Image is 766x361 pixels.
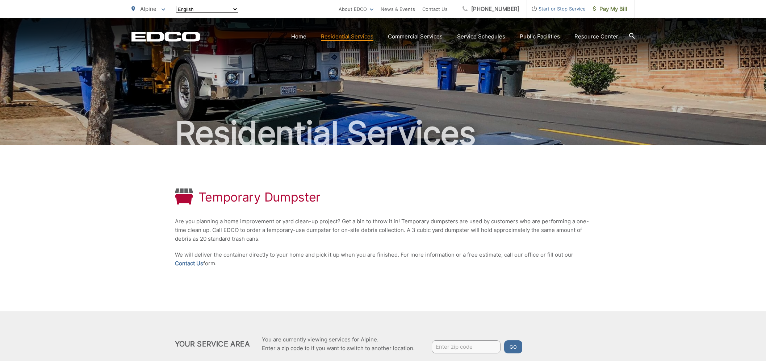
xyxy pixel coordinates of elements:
[520,32,560,41] a: Public Facilities
[131,115,635,152] h2: Residential Services
[574,32,618,41] a: Resource Center
[291,32,306,41] a: Home
[262,335,415,353] p: You are currently viewing services for Alpine. Enter a zip code to if you want to switch to anoth...
[175,250,591,268] p: We will deliver the container directly to your home and pick it up when you are finished. For mor...
[504,340,522,353] button: Go
[422,5,448,13] a: Contact Us
[593,5,627,13] span: Pay My Bill
[432,340,501,353] input: Enter zip code
[140,5,156,12] span: Alpine
[381,5,415,13] a: News & Events
[198,190,321,204] h1: Temporary Dumpster
[175,340,250,348] h2: Your Service Area
[339,5,373,13] a: About EDCO
[131,32,200,42] a: EDCD logo. Return to the homepage.
[388,32,443,41] a: Commercial Services
[457,32,505,41] a: Service Schedules
[176,6,238,13] select: Select a language
[175,259,203,268] a: Contact Us
[321,32,373,41] a: Residential Services
[175,217,591,243] p: Are you planning a home improvement or yard clean-up project? Get a bin to throw it in! Temporary...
